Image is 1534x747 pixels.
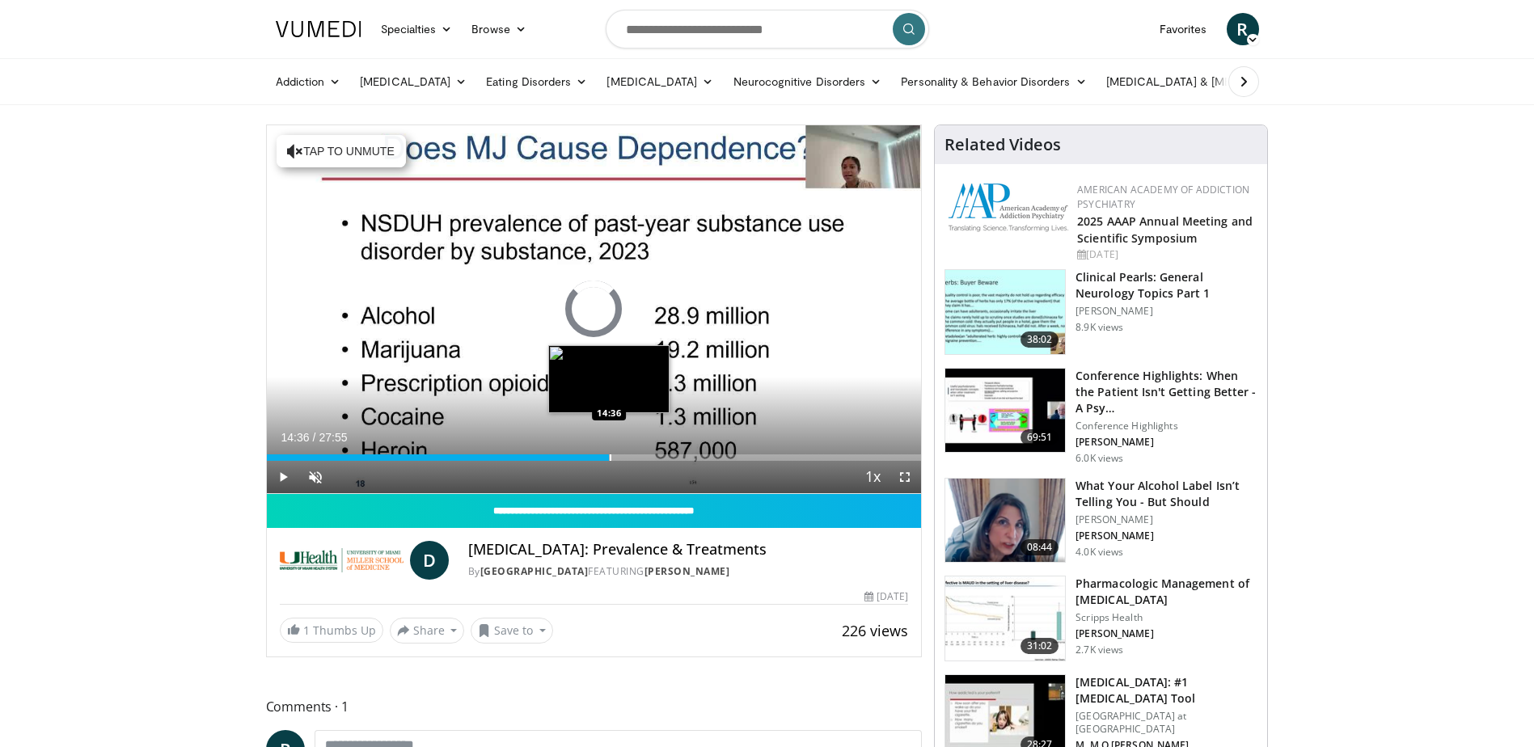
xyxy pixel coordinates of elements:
[1075,611,1257,624] p: Scripps Health
[476,65,597,98] a: Eating Disorders
[471,618,553,644] button: Save to
[1075,321,1123,334] p: 8.9K views
[1075,436,1257,449] p: [PERSON_NAME]
[267,461,299,493] button: Play
[1021,638,1059,654] span: 31:02
[266,696,923,717] span: Comments 1
[410,541,449,580] a: D
[1075,530,1257,542] p: [PERSON_NAME]
[299,461,332,493] button: Unmute
[1075,452,1123,465] p: 6.0K views
[944,576,1257,661] a: 31:02 Pharmacologic Management of [MEDICAL_DATA] Scripps Health [PERSON_NAME] 2.7K views
[1021,539,1059,555] span: 08:44
[319,431,347,444] span: 27:55
[1075,305,1257,318] p: [PERSON_NAME]
[1075,269,1257,302] h3: Clinical Pearls: General Neurology Topics Part 1
[1227,13,1259,45] a: R
[606,10,929,49] input: Search topics, interventions
[864,589,908,604] div: [DATE]
[276,21,361,37] img: VuMedi Logo
[644,564,730,578] a: [PERSON_NAME]
[1075,627,1257,640] p: [PERSON_NAME]
[1077,247,1254,262] div: [DATE]
[1075,513,1257,526] p: [PERSON_NAME]
[350,65,476,98] a: [MEDICAL_DATA]
[266,65,351,98] a: Addiction
[303,622,310,638] span: 1
[277,135,406,167] button: Tap to unmute
[1150,13,1217,45] a: Favorites
[371,13,463,45] a: Specialties
[1097,65,1328,98] a: [MEDICAL_DATA] & [MEDICAL_DATA]
[468,564,908,579] div: By FEATURING
[889,461,921,493] button: Fullscreen
[267,454,922,461] div: Progress Bar
[281,431,310,444] span: 14:36
[390,618,465,644] button: Share
[856,461,889,493] button: Playback Rate
[944,368,1257,465] a: 69:51 Conference Highlights: When the Patient Isn't Getting Better - A Psy… Conference Highlights...
[280,618,383,643] a: 1 Thumbs Up
[597,65,723,98] a: [MEDICAL_DATA]
[945,369,1065,453] img: 4362ec9e-0993-4580-bfd4-8e18d57e1d49.150x105_q85_crop-smart_upscale.jpg
[724,65,892,98] a: Neurocognitive Disorders
[1075,546,1123,559] p: 4.0K views
[480,564,589,578] a: [GEOGRAPHIC_DATA]
[944,135,1061,154] h4: Related Videos
[945,270,1065,354] img: 91ec4e47-6cc3-4d45-a77d-be3eb23d61cb.150x105_q85_crop-smart_upscale.jpg
[1075,420,1257,433] p: Conference Highlights
[1075,368,1257,416] h3: Conference Highlights: When the Patient Isn't Getting Better - A Psy…
[945,479,1065,563] img: 3c46fb29-c319-40f0-ac3f-21a5db39118c.png.150x105_q85_crop-smart_upscale.png
[548,345,670,413] img: image.jpeg
[462,13,536,45] a: Browse
[1075,644,1123,656] p: 2.7K views
[944,269,1257,355] a: 38:02 Clinical Pearls: General Neurology Topics Part 1 [PERSON_NAME] 8.9K views
[1021,429,1059,445] span: 69:51
[945,576,1065,660] img: b20a009e-c028-45a8-b15f-eefb193e12bc.150x105_q85_crop-smart_upscale.jpg
[1075,478,1257,510] h3: What Your Alcohol Label Isn’t Telling You - But Should
[1075,576,1257,608] h3: Pharmacologic Management of [MEDICAL_DATA]
[944,478,1257,563] a: 08:44 What Your Alcohol Label Isn’t Telling You - But Should [PERSON_NAME] [PERSON_NAME] 4.0K views
[948,183,1069,232] img: f7c290de-70ae-47e0-9ae1-04035161c232.png.150x105_q85_autocrop_double_scale_upscale_version-0.2.png
[313,431,316,444] span: /
[1077,213,1253,246] a: 2025 AAAP Annual Meeting and Scientific Symposium
[1077,183,1249,211] a: American Academy of Addiction Psychiatry
[1075,674,1257,707] h3: [MEDICAL_DATA]: #1 [MEDICAL_DATA] Tool
[1075,710,1257,736] p: [GEOGRAPHIC_DATA] at [GEOGRAPHIC_DATA]
[280,541,404,580] img: University of Miami
[1021,331,1059,348] span: 38:02
[468,541,908,559] h4: [MEDICAL_DATA]: Prevalence & Treatments
[891,65,1096,98] a: Personality & Behavior Disorders
[267,125,922,494] video-js: Video Player
[842,621,908,640] span: 226 views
